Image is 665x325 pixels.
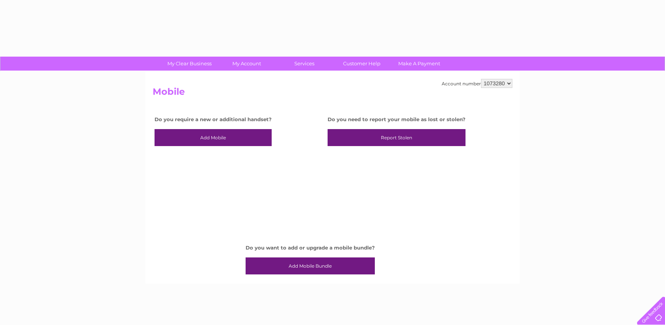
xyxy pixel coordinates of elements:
[388,57,450,71] a: Make A Payment
[273,57,336,71] a: Services
[331,57,393,71] a: Customer Help
[328,129,466,146] a: Report Stolen
[155,117,272,122] h4: Do you require a new or additional handset?
[216,57,278,71] a: My Account
[328,117,466,122] h4: Do you need to report your mobile as lost or stolen?
[158,57,221,71] a: My Clear Business
[246,257,375,275] a: Add Mobile Bundle
[246,245,375,251] h4: Do you want to add or upgrade a mobile bundle?
[155,129,272,146] a: Add Mobile
[153,86,512,101] h2: Mobile
[442,79,512,88] div: Account number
